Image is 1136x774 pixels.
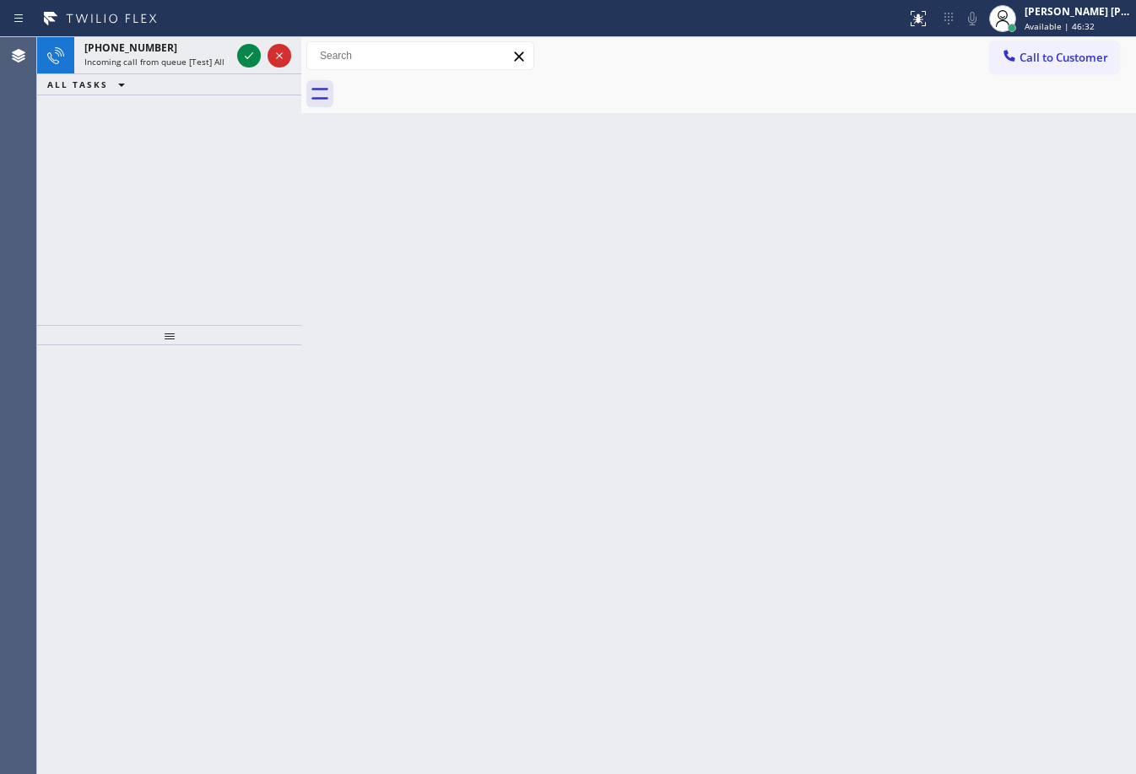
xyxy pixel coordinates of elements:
[990,41,1119,73] button: Call to Customer
[960,7,984,30] button: Mute
[268,44,291,68] button: Reject
[84,41,177,55] span: [PHONE_NUMBER]
[307,42,533,69] input: Search
[237,44,261,68] button: Accept
[1025,20,1095,32] span: Available | 46:32
[47,78,108,90] span: ALL TASKS
[1025,4,1131,19] div: [PERSON_NAME] [PERSON_NAME] Dahil
[1020,50,1108,65] span: Call to Customer
[84,56,224,68] span: Incoming call from queue [Test] All
[37,74,142,95] button: ALL TASKS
